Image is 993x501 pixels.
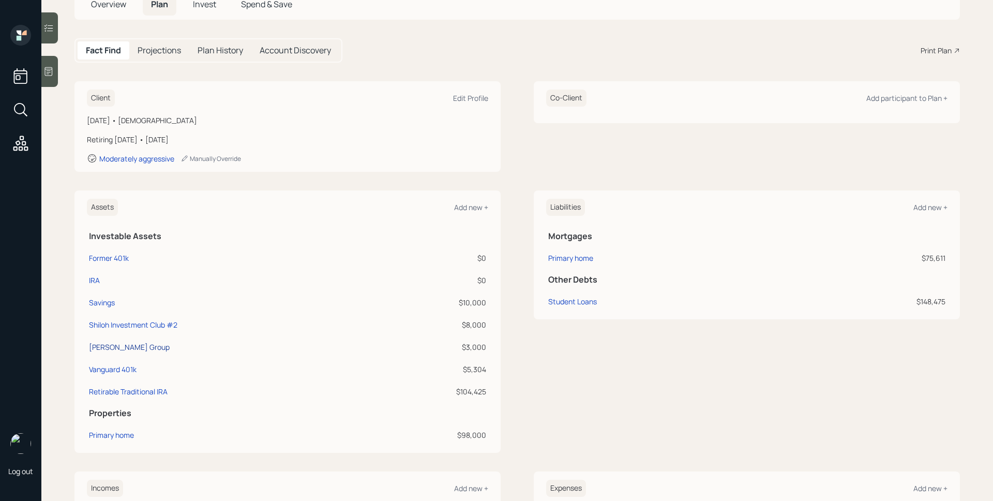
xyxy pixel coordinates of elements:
[86,46,121,55] h5: Fact Find
[89,297,115,308] div: Savings
[454,483,488,493] div: Add new +
[87,199,118,216] h6: Assets
[866,93,947,103] div: Add participant to Plan +
[548,296,597,307] div: Student Loans
[795,253,945,263] div: $75,611
[89,319,177,330] div: Shiloh Investment Club #2
[198,46,243,55] h5: Plan History
[382,319,486,330] div: $8,000
[180,154,241,163] div: Manually Override
[89,430,134,440] div: Primary home
[382,430,486,440] div: $98,000
[921,45,952,56] div: Print Plan
[382,342,486,352] div: $3,000
[8,466,33,476] div: Log out
[89,386,168,397] div: Retirable Traditional IRA
[89,364,137,375] div: Vanguard 401k
[89,275,100,286] div: IRA
[260,46,331,55] h5: Account Discovery
[99,154,174,164] div: Moderately aggressive
[546,480,586,497] h6: Expenses
[87,480,123,497] h6: Incomes
[913,483,947,493] div: Add new +
[87,115,488,126] div: [DATE] • [DEMOGRAPHIC_DATA]
[548,231,945,241] h5: Mortgages
[89,253,129,263] div: Former 401k
[453,93,488,103] div: Edit Profile
[10,433,31,454] img: james-distasi-headshot.png
[89,342,170,352] div: [PERSON_NAME] Group
[546,90,586,107] h6: Co-Client
[138,46,181,55] h5: Projections
[87,90,115,107] h6: Client
[382,253,486,263] div: $0
[548,275,945,285] h5: Other Debts
[89,408,486,418] h5: Properties
[454,202,488,212] div: Add new +
[382,386,486,397] div: $104,425
[913,202,947,212] div: Add new +
[548,253,593,263] div: Primary home
[89,231,486,241] h5: Investable Assets
[382,275,486,286] div: $0
[795,296,945,307] div: $148,475
[382,364,486,375] div: $5,304
[87,134,488,145] div: Retiring [DATE] • [DATE]
[382,297,486,308] div: $10,000
[546,199,585,216] h6: Liabilities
